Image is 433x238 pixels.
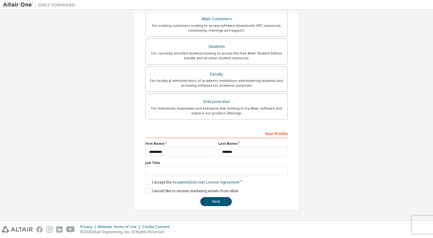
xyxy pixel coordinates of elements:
img: youtube.svg [66,226,75,233]
label: Last Name [218,141,288,146]
div: For existing customers looking to access software downloads, HPC resources, community, trainings ... [149,23,284,33]
img: instagram.svg [46,226,53,233]
a: Academic End-User License Agreement [173,180,239,185]
div: Cookie Consent [142,224,173,229]
div: Everyone else [149,97,284,106]
img: linkedin.svg [56,226,63,233]
img: altair_logo.svg [2,226,33,233]
div: Privacy [80,224,98,229]
div: Students [149,42,284,51]
div: For faculty & administrators of academic institutions administering students and accessing softwa... [149,78,284,88]
div: Website Terms of Use [98,224,142,229]
div: Faculty [149,70,284,79]
div: Altair Customers [149,15,284,23]
label: First Name [145,141,215,146]
label: I accept the [145,180,239,185]
label: Job Title [145,160,288,165]
img: Altair One [3,2,78,8]
div: Your Profile [145,128,288,138]
img: facebook.svg [36,226,43,233]
div: For individuals, businesses and everyone else looking to try Altair software and explore our prod... [149,106,284,116]
label: I would like to receive marketing emails from Altair [145,188,239,193]
div: For currently enrolled students looking to access the free Altair Student Edition bundle and all ... [149,51,284,60]
button: Next [200,197,232,206]
p: © 2025 Altair Engineering, Inc. All Rights Reserved. [80,229,173,234]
